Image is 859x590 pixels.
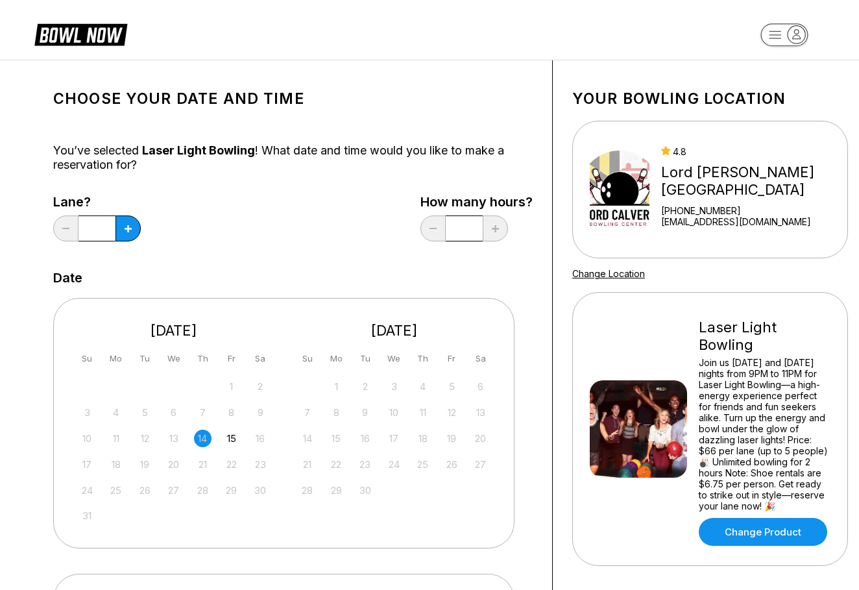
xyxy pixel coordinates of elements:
div: Th [194,350,212,367]
div: Not available Monday, August 11th, 2025 [107,430,125,447]
div: Not available Tuesday, September 2nd, 2025 [356,378,374,395]
img: Lord Calvert Bowling Center [590,141,649,238]
div: Not available Saturday, August 9th, 2025 [252,404,269,421]
div: Not available Monday, August 18th, 2025 [107,456,125,473]
div: Not available Wednesday, September 3rd, 2025 [385,378,403,395]
div: Fr [443,350,461,367]
div: Not available Tuesday, August 26th, 2025 [136,482,154,499]
div: Not available Saturday, August 16th, 2025 [252,430,269,447]
div: Not available Monday, August 4th, 2025 [107,404,125,421]
div: Sa [472,350,489,367]
div: Su [79,350,96,367]
div: Not available Saturday, September 20th, 2025 [472,430,489,447]
div: Not available Wednesday, September 24th, 2025 [385,456,403,473]
div: Laser Light Bowling [699,319,830,354]
div: Not available Wednesday, August 27th, 2025 [165,482,182,499]
div: Not available Monday, September 1st, 2025 [328,378,345,395]
div: Not available Tuesday, August 19th, 2025 [136,456,154,473]
div: Not available Thursday, August 21st, 2025 [194,456,212,473]
div: You’ve selected ! What date and time would you like to make a reservation for? [53,143,533,172]
div: Not available Friday, August 29th, 2025 [223,482,240,499]
div: Not available Wednesday, September 17th, 2025 [385,430,403,447]
div: Not available Friday, September 12th, 2025 [443,404,461,421]
div: [DATE] [294,322,495,339]
div: Not available Saturday, August 30th, 2025 [252,482,269,499]
div: Join us [DATE] and [DATE] nights from 9PM to 11PM for Laser Light Bowling—a high-energy experienc... [699,357,830,511]
div: Not available Monday, September 8th, 2025 [328,404,345,421]
div: Not available Tuesday, September 16th, 2025 [356,430,374,447]
div: Not available Tuesday, August 5th, 2025 [136,404,154,421]
h1: Your bowling location [572,90,848,108]
a: Change Location [572,268,645,279]
div: Not available Wednesday, August 13th, 2025 [165,430,182,447]
div: Not available Tuesday, September 9th, 2025 [356,404,374,421]
div: Su [298,350,316,367]
div: We [385,350,403,367]
div: Not available Sunday, August 24th, 2025 [79,482,96,499]
div: Not available Saturday, August 2nd, 2025 [252,378,269,395]
div: Not available Friday, September 5th, 2025 [443,378,461,395]
div: Not available Sunday, September 21st, 2025 [298,456,316,473]
label: Date [53,271,82,285]
div: month 2025-09 [297,376,492,499]
div: 4.8 [661,146,842,157]
div: Not available Friday, August 1st, 2025 [223,378,240,395]
div: Not available Monday, September 15th, 2025 [328,430,345,447]
div: Not available Sunday, August 3rd, 2025 [79,404,96,421]
div: Not available Friday, September 19th, 2025 [443,430,461,447]
div: Th [414,350,431,367]
div: Not available Wednesday, August 20th, 2025 [165,456,182,473]
div: Tu [356,350,374,367]
div: Not available Friday, August 22nd, 2025 [223,456,240,473]
div: Not available Sunday, August 31st, 2025 [79,507,96,524]
div: [PHONE_NUMBER] [661,205,842,216]
div: Not available Wednesday, September 10th, 2025 [385,404,403,421]
div: Choose Friday, August 15th, 2025 [223,430,240,447]
div: Not available Sunday, September 7th, 2025 [298,404,316,421]
div: Not available Thursday, September 4th, 2025 [414,378,431,395]
div: Not available Thursday, August 14th, 2025 [194,430,212,447]
div: Not available Saturday, August 23rd, 2025 [252,456,269,473]
div: Not available Monday, September 29th, 2025 [328,482,345,499]
a: Change Product [699,518,827,546]
span: Laser Light Bowling [142,143,255,157]
div: Not available Saturday, September 6th, 2025 [472,378,489,395]
div: Mo [107,350,125,367]
div: Not available Saturday, September 27th, 2025 [472,456,489,473]
div: Not available Friday, August 8th, 2025 [223,404,240,421]
div: Not available Monday, August 25th, 2025 [107,482,125,499]
div: Not available Thursday, August 28th, 2025 [194,482,212,499]
div: Not available Tuesday, September 23rd, 2025 [356,456,374,473]
label: How many hours? [420,195,533,209]
a: [EMAIL_ADDRESS][DOMAIN_NAME] [661,216,842,227]
div: Not available Friday, September 26th, 2025 [443,456,461,473]
div: Not available Sunday, August 10th, 2025 [79,430,96,447]
div: Not available Sunday, September 14th, 2025 [298,430,316,447]
div: We [165,350,182,367]
div: Not available Tuesday, September 30th, 2025 [356,482,374,499]
div: Fr [223,350,240,367]
div: month 2025-08 [77,376,271,525]
div: Not available Saturday, September 13th, 2025 [472,404,489,421]
div: Not available Sunday, August 17th, 2025 [79,456,96,473]
div: Not available Thursday, August 7th, 2025 [194,404,212,421]
div: Not available Wednesday, August 6th, 2025 [165,404,182,421]
div: Not available Sunday, September 28th, 2025 [298,482,316,499]
img: Laser Light Bowling [590,380,687,478]
div: Not available Tuesday, August 12th, 2025 [136,430,154,447]
div: Not available Thursday, September 18th, 2025 [414,430,431,447]
div: Not available Thursday, September 11th, 2025 [414,404,431,421]
h1: Choose your Date and time [53,90,533,108]
div: Not available Thursday, September 25th, 2025 [414,456,431,473]
div: Mo [328,350,345,367]
div: Lord [PERSON_NAME][GEOGRAPHIC_DATA] [661,164,842,199]
div: Tu [136,350,154,367]
div: Sa [252,350,269,367]
div: Not available Monday, September 22nd, 2025 [328,456,345,473]
div: [DATE] [73,322,274,339]
label: Lane? [53,195,141,209]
